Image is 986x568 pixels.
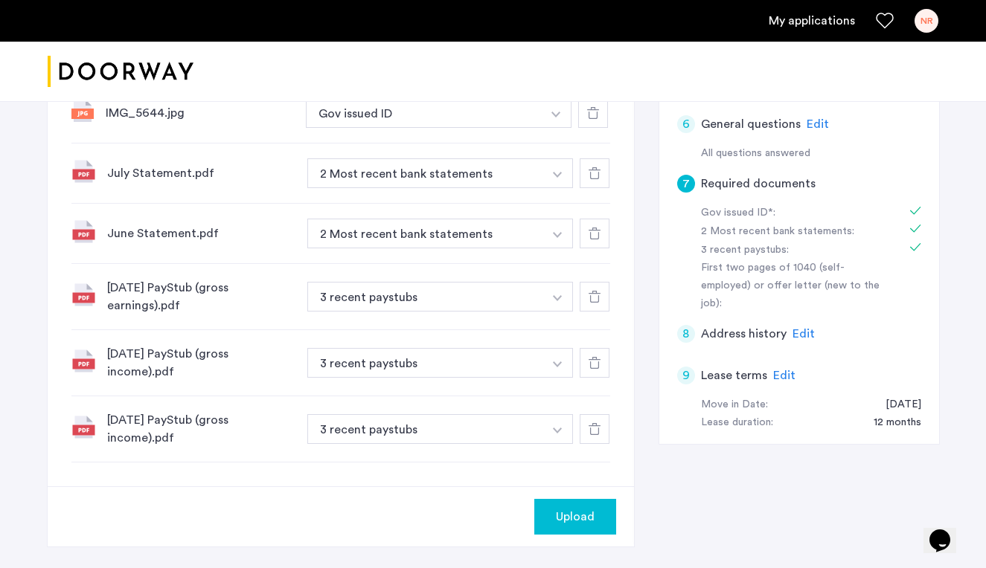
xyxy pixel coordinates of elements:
[48,44,193,100] a: Cazamio logo
[701,242,889,259] div: 3 recent paystubs:
[871,396,921,414] div: 08/20/2025
[71,219,95,243] img: file
[307,348,544,378] button: button
[677,115,695,133] div: 6
[701,259,889,313] div: First two pages of 1040 (self-employed) or offer letter (new to the job):
[793,328,815,340] span: Edit
[48,44,193,100] img: logo
[306,98,542,128] button: button
[769,12,855,30] a: My application
[107,279,295,314] div: [DATE] PayStub (gross earnings).pdf
[701,367,767,384] h5: Lease terms
[307,414,544,444] button: button
[307,219,544,248] button: button
[553,232,562,238] img: arrow
[551,112,560,117] img: arrow
[71,349,95,372] img: file
[807,118,829,130] span: Edit
[701,396,768,414] div: Move in Date:
[106,104,294,122] div: IMG_5644.jpg
[542,414,573,444] button: button
[107,411,295,447] div: [DATE] PayStub (gross income).pdf
[542,158,573,188] button: button
[71,159,95,183] img: file
[773,369,795,381] span: Edit
[701,414,773,432] div: Lease duration:
[677,175,695,193] div: 7
[876,12,894,30] a: Favorites
[701,175,816,193] h5: Required documents
[71,100,94,122] img: file
[71,283,95,306] img: file
[541,98,572,128] button: button
[677,325,695,343] div: 8
[859,414,921,432] div: 12 months
[553,172,562,178] img: arrow
[307,158,544,188] button: button
[701,115,801,133] h5: General questions
[107,225,295,242] div: June Statement.pdf
[542,219,573,248] button: button
[677,367,695,384] div: 9
[107,164,295,182] div: July Statement.pdf
[553,295,562,301] img: arrow
[701,204,889,222] div: Gov issued ID*:
[107,345,295,381] div: [DATE] PayStub (gross income).pdf
[542,282,573,312] button: button
[71,415,95,439] img: file
[701,325,787,343] h5: Address history
[307,282,544,312] button: button
[923,509,971,553] iframe: chat widget
[701,145,921,163] div: All questions answered
[553,427,562,433] img: arrow
[542,348,573,378] button: button
[701,223,889,241] div: 2 Most recent bank statements:
[915,9,938,33] div: NR
[553,361,562,367] img: arrow
[534,499,616,535] button: button
[556,508,595,526] span: Upload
